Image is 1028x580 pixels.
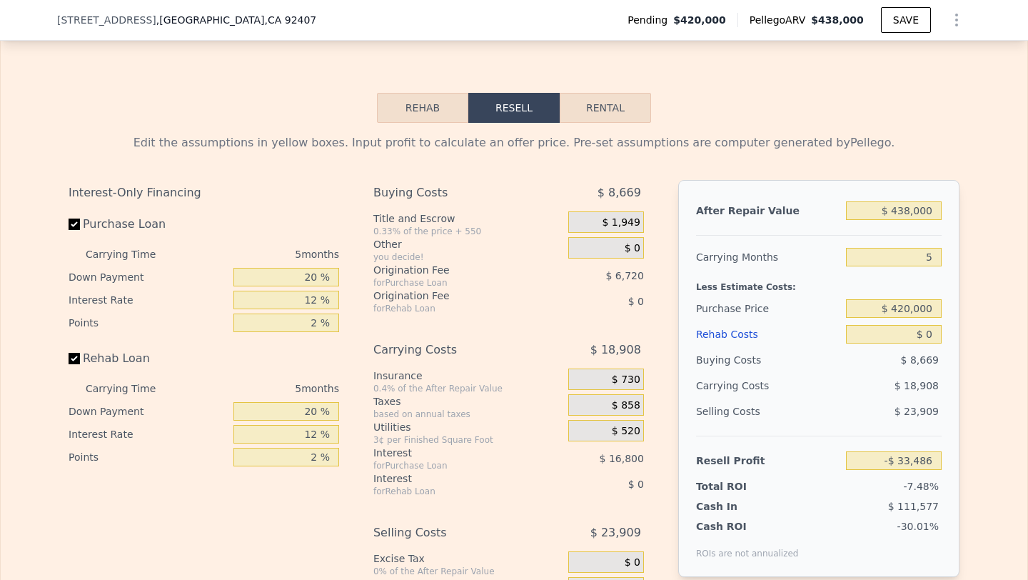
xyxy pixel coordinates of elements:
[628,479,644,490] span: $ 0
[628,296,644,307] span: $ 0
[373,460,533,471] div: for Purchase Loan
[373,263,533,277] div: Origination Fee
[373,226,563,237] div: 0.33% of the price + 550
[590,520,641,546] span: $ 23,909
[69,134,959,151] div: Edit the assumptions in yellow boxes. Input profit to calculate an offer price. Pre-set assumptio...
[901,354,939,366] span: $ 8,669
[373,434,563,446] div: 3¢ per Finished Square Foot
[612,425,640,438] span: $ 520
[895,380,939,391] span: $ 18,908
[373,180,533,206] div: Buying Costs
[373,289,533,303] div: Origination Fee
[373,251,563,263] div: you decide!
[373,551,563,566] div: Excise Tax
[625,242,640,255] span: $ 0
[373,211,563,226] div: Title and Escrow
[600,453,644,464] span: $ 16,800
[696,479,785,494] div: Total ROI
[373,277,533,289] div: for Purchase Loan
[881,7,931,33] button: SAVE
[560,93,651,123] button: Rental
[377,93,468,123] button: Rehab
[373,237,563,251] div: Other
[373,486,533,497] div: for Rehab Loan
[373,420,563,434] div: Utilities
[811,14,864,26] span: $438,000
[612,399,640,412] span: $ 858
[69,289,228,311] div: Interest Rate
[605,270,643,281] span: $ 6,720
[598,180,641,206] span: $ 8,669
[373,520,533,546] div: Selling Costs
[373,446,533,460] div: Interest
[373,369,563,383] div: Insurance
[69,180,339,206] div: Interest-Only Financing
[69,423,228,446] div: Interest Rate
[373,566,563,577] div: 0% of the After Repair Value
[673,13,726,27] span: $420,000
[69,446,228,469] div: Points
[903,481,939,492] span: -7.48%
[69,211,228,237] label: Purchase Loan
[373,409,563,420] div: based on annual taxes
[69,346,228,371] label: Rehab Loan
[942,6,971,34] button: Show Options
[625,556,640,569] span: $ 0
[373,394,563,409] div: Taxes
[373,303,533,314] div: for Rehab Loan
[696,534,799,559] div: ROIs are not annualized
[612,374,640,386] span: $ 730
[590,337,641,363] span: $ 18,908
[696,373,785,399] div: Carrying Costs
[86,243,178,266] div: Carrying Time
[696,270,942,296] div: Less Estimate Costs:
[696,244,840,270] div: Carrying Months
[696,321,840,347] div: Rehab Costs
[184,243,339,266] div: 5 months
[69,353,80,364] input: Rehab Loan
[602,216,640,229] span: $ 1,949
[184,377,339,400] div: 5 months
[468,93,560,123] button: Resell
[69,400,228,423] div: Down Payment
[69,266,228,289] div: Down Payment
[69,311,228,334] div: Points
[696,448,840,474] div: Resell Profit
[696,296,840,321] div: Purchase Price
[696,198,840,224] div: After Repair Value
[696,347,840,373] div: Buying Costs
[696,399,840,424] div: Selling Costs
[750,13,812,27] span: Pellego ARV
[86,377,178,400] div: Carrying Time
[57,13,156,27] span: [STREET_ADDRESS]
[696,519,799,534] div: Cash ROI
[897,521,939,532] span: -30.01%
[888,501,939,512] span: $ 111,577
[373,471,533,486] div: Interest
[264,14,316,26] span: , CA 92407
[696,499,785,514] div: Cash In
[373,337,533,363] div: Carrying Costs
[156,13,316,27] span: , [GEOGRAPHIC_DATA]
[373,383,563,394] div: 0.4% of the After Repair Value
[628,13,673,27] span: Pending
[895,406,939,417] span: $ 23,909
[69,219,80,230] input: Purchase Loan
